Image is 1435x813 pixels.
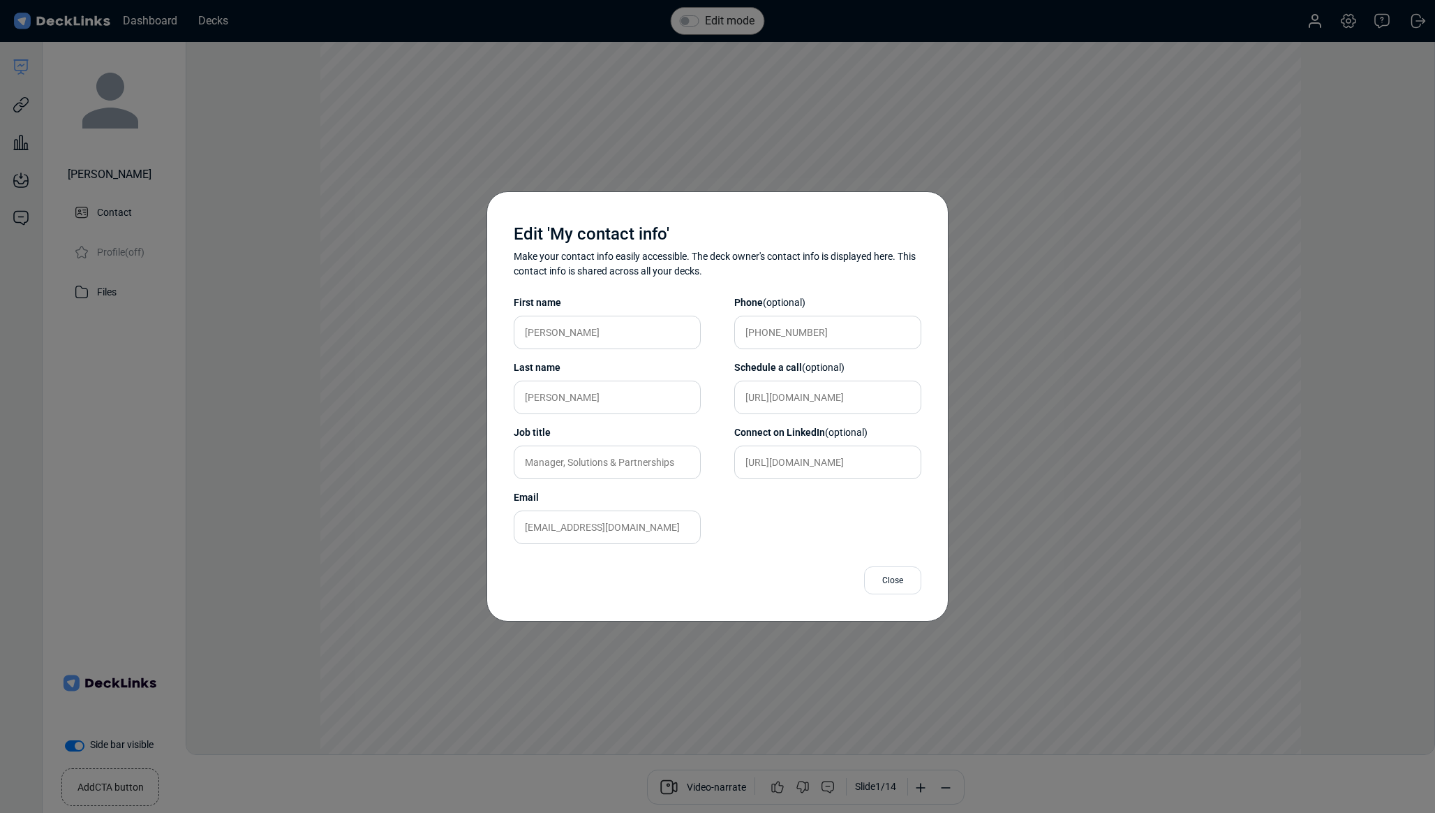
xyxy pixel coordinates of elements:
div: First name [514,290,701,310]
b: Phone [734,297,763,308]
div: (optional) [734,425,921,440]
div: Close [864,566,921,594]
input: Enter job title [514,446,701,479]
input: Enter last name [514,381,701,414]
input: Enter calendar URL [734,381,921,414]
b: Connect on LinkedIn [734,427,825,438]
div: Email [514,490,701,505]
h4: Edit 'My contact info' [514,224,921,244]
input: Enter email [514,511,701,544]
input: Enter first name [514,316,701,349]
input: Enter LinkedIn URL [734,446,921,479]
div: Job title [514,425,701,440]
div: (optional) [734,295,921,310]
b: Schedule a call [734,362,802,373]
input: Enter phone number [734,316,921,349]
div: Last name [514,360,701,375]
div: (optional) [734,360,921,375]
p: Make your contact info easily accessible. The deck owner's contact info is displayed here. This c... [514,249,921,279]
